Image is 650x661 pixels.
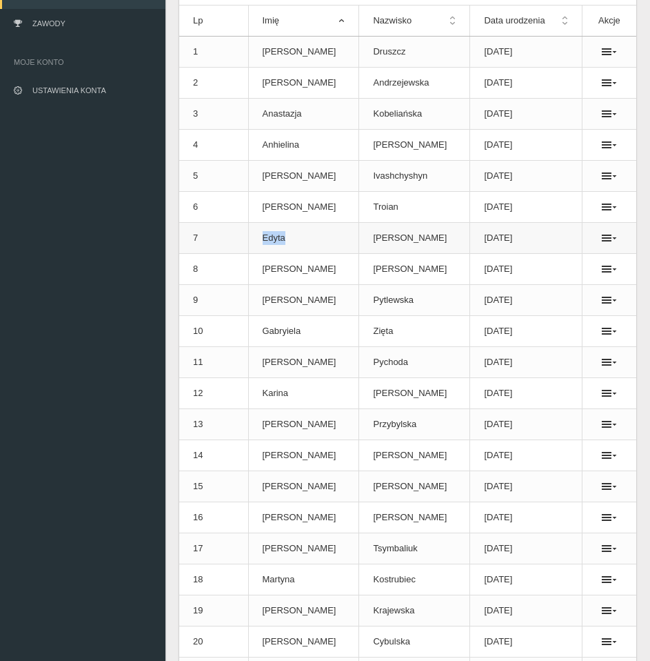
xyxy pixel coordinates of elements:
td: 19 [179,595,248,627]
td: 4 [179,130,248,161]
td: Przybylska [359,409,470,440]
td: [DATE] [470,223,582,254]
td: [PERSON_NAME] [359,440,470,471]
td: [DATE] [470,502,582,533]
span: Zawody [32,19,65,28]
td: [PERSON_NAME] [248,254,359,285]
td: [PERSON_NAME] [359,130,470,161]
td: Kobeliańska [359,99,470,130]
th: Imię [248,6,359,37]
td: [DATE] [470,316,582,347]
td: Edyta [248,223,359,254]
td: [DATE] [470,254,582,285]
th: Akcje [582,6,636,37]
td: [PERSON_NAME] [248,285,359,316]
td: 11 [179,347,248,378]
td: [PERSON_NAME] [359,502,470,533]
td: Gabryiela [248,316,359,347]
td: Druszcz [359,37,470,68]
td: Kostrubiec [359,564,470,595]
td: 7 [179,223,248,254]
th: Data urodzenia [470,6,582,37]
td: [PERSON_NAME] [248,192,359,223]
td: Ivashchyshyn [359,161,470,192]
td: [PERSON_NAME] [248,37,359,68]
td: [DATE] [470,37,582,68]
td: Troian [359,192,470,223]
td: [PERSON_NAME] [248,471,359,502]
td: [PERSON_NAME] [248,533,359,564]
td: [DATE] [470,192,582,223]
td: [DATE] [470,68,582,99]
td: 5 [179,161,248,192]
td: [DATE] [470,409,582,440]
td: 15 [179,471,248,502]
th: Nazwisko [359,6,470,37]
td: Krajewska [359,595,470,627]
td: [DATE] [470,99,582,130]
td: 8 [179,254,248,285]
td: 12 [179,378,248,409]
td: 14 [179,440,248,471]
td: [DATE] [470,285,582,316]
td: 20 [179,627,248,658]
td: [DATE] [470,130,582,161]
td: [PERSON_NAME] [248,440,359,471]
td: 13 [179,409,248,440]
td: [DATE] [470,347,582,378]
td: [PERSON_NAME] [248,595,359,627]
td: [DATE] [470,627,582,658]
td: [PERSON_NAME] [359,254,470,285]
td: [DATE] [470,161,582,192]
td: 6 [179,192,248,223]
span: Moje konto [14,55,152,69]
td: [DATE] [470,564,582,595]
td: 17 [179,533,248,564]
td: Anastazja [248,99,359,130]
td: [PERSON_NAME] [359,223,470,254]
td: [DATE] [470,595,582,627]
td: Pychoda [359,347,470,378]
td: [DATE] [470,471,582,502]
td: Cybulska [359,627,470,658]
td: [PERSON_NAME] [359,378,470,409]
td: Tsymbaliuk [359,533,470,564]
th: Lp [179,6,248,37]
td: [DATE] [470,378,582,409]
td: 3 [179,99,248,130]
td: Pytlewska [359,285,470,316]
td: [PERSON_NAME] [248,68,359,99]
td: [DATE] [470,533,582,564]
td: 9 [179,285,248,316]
td: Zięta [359,316,470,347]
td: [PERSON_NAME] [248,627,359,658]
td: [PERSON_NAME] [248,409,359,440]
td: 2 [179,68,248,99]
td: [PERSON_NAME] [248,161,359,192]
td: Anhielina [248,130,359,161]
td: 1 [179,37,248,68]
td: [PERSON_NAME] [248,347,359,378]
td: Karina [248,378,359,409]
td: 16 [179,502,248,533]
span: Ustawienia konta [32,86,106,95]
td: Andrzejewska [359,68,470,99]
td: Martyna [248,564,359,595]
td: 10 [179,316,248,347]
td: 18 [179,564,248,595]
td: [DATE] [470,440,582,471]
td: [PERSON_NAME] [359,471,470,502]
td: [PERSON_NAME] [248,502,359,533]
